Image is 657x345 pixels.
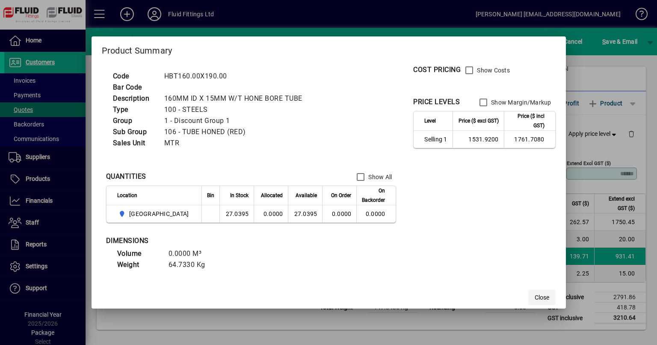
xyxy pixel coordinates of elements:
span: Price ($ incl GST) [509,111,545,130]
td: Sales Unit [109,138,160,149]
label: Show Margin/Markup [489,98,551,107]
td: 27.0395 [288,205,322,222]
td: HBT160.00X190.00 [160,71,313,82]
td: 27.0395 [219,205,254,222]
td: 1531.9200 [453,131,504,148]
td: 0.0000 M³ [164,248,216,259]
span: Location [117,191,137,200]
td: Weight [113,259,164,270]
div: COST PRICING [413,65,461,75]
button: Close [528,290,556,305]
span: Available [296,191,317,200]
td: Type [109,104,160,115]
td: 1761.7080 [504,131,555,148]
span: On Backorder [362,186,385,205]
td: 0.0000 [254,205,288,222]
td: Code [109,71,160,82]
td: Group [109,115,160,126]
span: Close [535,293,549,302]
td: Volume [113,248,164,259]
span: On Order [331,191,351,200]
td: Description [109,93,160,104]
span: Selling 1 [424,135,447,144]
td: 0.0000 [356,205,396,222]
label: Show All [367,173,392,181]
span: Price ($ excl GST) [459,116,499,126]
td: 100 - STEELS [160,104,313,115]
span: Level [424,116,436,126]
span: AUCKLAND [117,209,192,219]
span: Allocated [261,191,283,200]
div: QUANTITIES [106,171,146,182]
label: Show Costs [475,66,510,75]
td: 1 - Discount Group 1 [160,115,313,126]
span: 0.0000 [332,210,352,217]
td: 64.7330 Kg [164,259,216,270]
div: DIMENSIONS [106,236,320,246]
span: [GEOGRAPHIC_DATA] [129,210,189,218]
td: 160MM ID X 15MM W/T HONE BORE TUBE [160,93,313,104]
span: In Stock [230,191,249,200]
td: 106 - TUBE HONED (RED) [160,126,313,138]
h2: Product Summary [92,36,566,61]
div: PRICE LEVELS [413,97,460,107]
td: Sub Group [109,126,160,138]
span: Bin [207,191,214,200]
td: MTR [160,138,313,149]
td: Bar Code [109,82,160,93]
